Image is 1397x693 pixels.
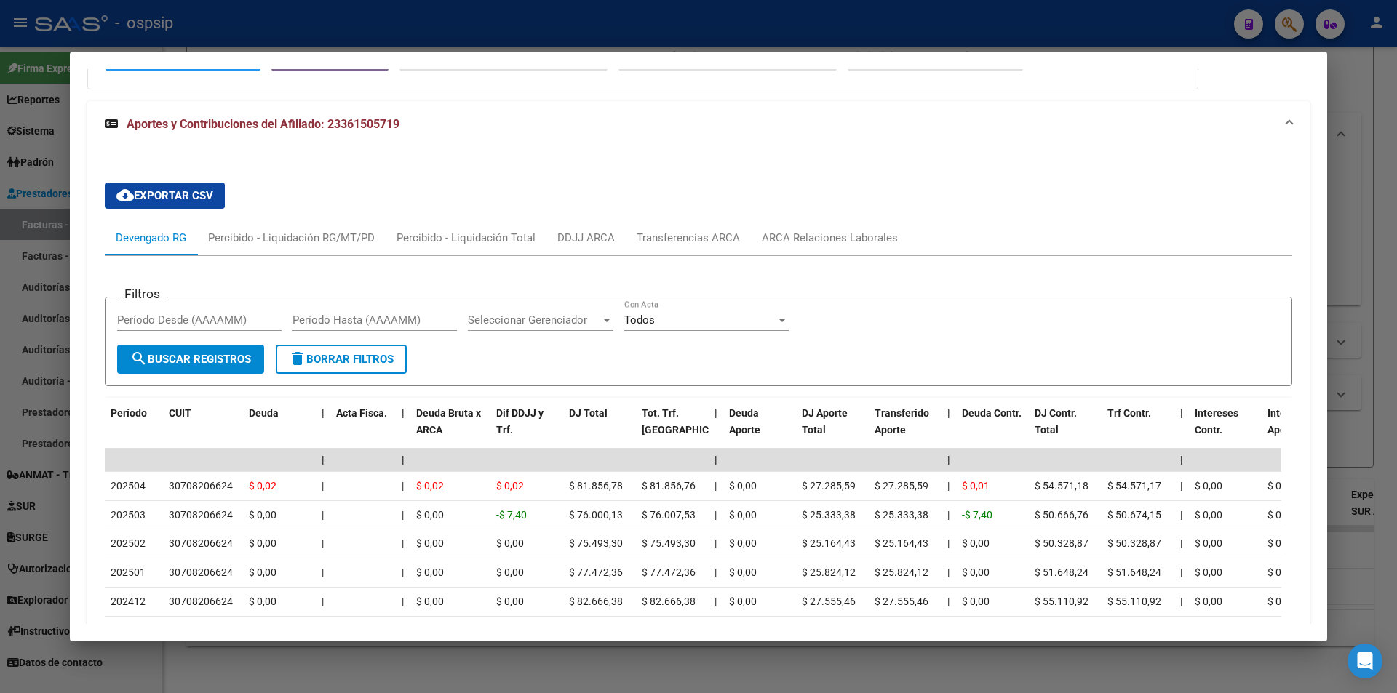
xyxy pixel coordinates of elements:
[289,353,394,366] span: Borrar Filtros
[875,480,928,492] span: $ 27.285,59
[111,480,146,492] span: 202504
[111,566,146,578] span: 202501
[1195,596,1222,607] span: $ 0,00
[1029,398,1102,462] datatable-header-cell: DJ Contr. Total
[402,454,405,465] span: |
[642,407,741,436] span: Tot. Trf. [GEOGRAPHIC_DATA]
[942,398,956,462] datatable-header-cell: |
[947,407,950,419] span: |
[875,407,929,436] span: Transferido Aporte
[729,537,757,549] span: $ 0,00
[276,345,407,374] button: Borrar Filtros
[802,407,848,436] span: DJ Aporte Total
[875,596,928,607] span: $ 27.555,46
[1267,407,1311,436] span: Intereses Aporte
[947,596,950,607] span: |
[130,350,148,367] mat-icon: search
[87,101,1310,148] mat-expansion-panel-header: Aportes y Contribuciones del Afiliado: 23361505719
[947,509,950,521] span: |
[105,398,163,462] datatable-header-cell: Período
[1180,537,1182,549] span: |
[169,407,191,419] span: CUIT
[208,230,375,246] div: Percibido - Liquidación RG/MT/PD
[402,537,404,549] span: |
[169,593,233,610] div: 30708206624
[169,478,233,494] div: 30708206624
[962,537,990,549] span: $ 0,00
[496,480,524,492] span: $ 0,02
[316,398,330,462] datatable-header-cell: |
[249,537,276,549] span: $ 0,00
[1267,566,1295,578] span: $ 0,00
[249,480,276,492] span: $ 0,02
[336,407,387,419] span: Acta Fisca.
[729,407,760,436] span: Deuda Aporte
[416,596,444,607] span: $ 0,00
[1035,407,1077,436] span: DJ Contr. Total
[496,566,524,578] span: $ 0,00
[397,230,536,246] div: Percibido - Liquidación Total
[111,537,146,549] span: 202502
[802,566,856,578] span: $ 25.824,12
[402,509,404,521] span: |
[802,596,856,607] span: $ 27.555,46
[1180,407,1183,419] span: |
[416,566,444,578] span: $ 0,00
[802,480,856,492] span: $ 27.285,59
[111,407,147,419] span: Período
[1107,596,1161,607] span: $ 55.110,92
[709,398,723,462] datatable-header-cell: |
[1107,566,1161,578] span: $ 51.648,24
[962,407,1022,419] span: Deuda Contr.
[1267,509,1295,521] span: $ 0,00
[642,566,696,578] span: $ 77.472,36
[468,313,600,327] span: Seleccionar Gerenciador
[875,566,928,578] span: $ 25.824,12
[402,566,404,578] span: |
[715,566,717,578] span: |
[1267,537,1295,549] span: $ 0,00
[1174,398,1189,462] datatable-header-cell: |
[117,286,167,302] h3: Filtros
[962,509,992,521] span: -$ 7,40
[1267,480,1295,492] span: $ 0,00
[490,398,563,462] datatable-header-cell: Dif DDJJ y Trf.
[1195,480,1222,492] span: $ 0,00
[396,398,410,462] datatable-header-cell: |
[569,509,623,521] span: $ 76.000,13
[496,509,527,521] span: -$ 7,40
[130,353,251,366] span: Buscar Registros
[322,480,324,492] span: |
[496,537,524,549] span: $ 0,00
[1107,407,1151,419] span: Trf Contr.
[569,566,623,578] span: $ 77.472,36
[1195,407,1238,436] span: Intereses Contr.
[729,566,757,578] span: $ 0,00
[729,509,757,521] span: $ 0,00
[116,189,213,202] span: Exportar CSV
[249,509,276,521] span: $ 0,00
[729,596,757,607] span: $ 0,00
[1035,509,1088,521] span: $ 50.666,76
[1189,398,1262,462] datatable-header-cell: Intereses Contr.
[1035,480,1088,492] span: $ 54.571,18
[402,480,404,492] span: |
[802,537,856,549] span: $ 25.164,43
[116,230,186,246] div: Devengado RG
[322,454,325,465] span: |
[642,509,696,521] span: $ 76.007,53
[642,596,696,607] span: $ 82.666,38
[249,596,276,607] span: $ 0,00
[117,345,264,374] button: Buscar Registros
[715,480,717,492] span: |
[569,596,623,607] span: $ 82.666,38
[1180,596,1182,607] span: |
[624,313,655,327] span: Todos
[715,596,717,607] span: |
[111,509,146,521] span: 202503
[962,480,990,492] span: $ 0,01
[322,566,324,578] span: |
[111,596,146,607] span: 202412
[715,407,717,419] span: |
[1107,509,1161,521] span: $ 50.674,15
